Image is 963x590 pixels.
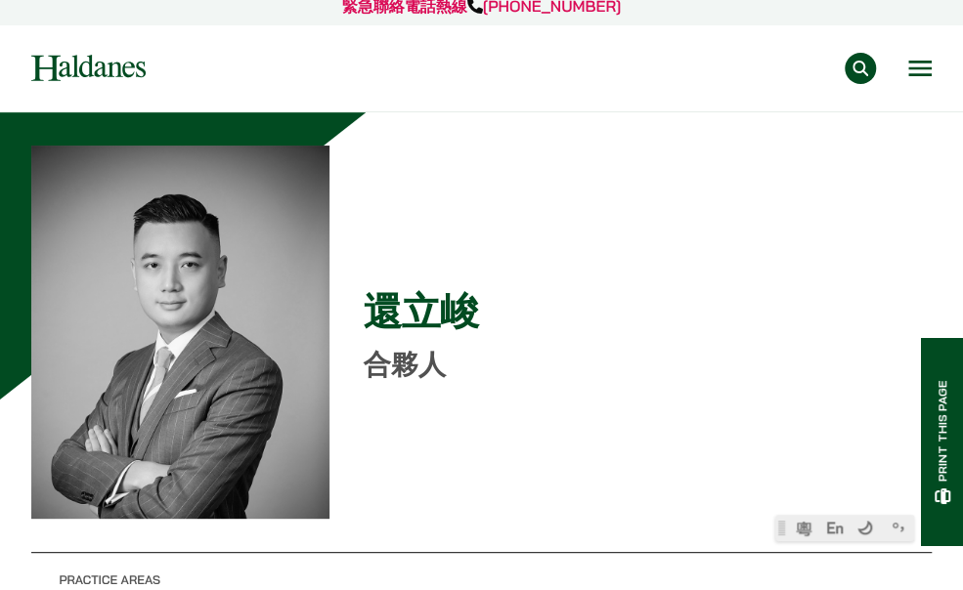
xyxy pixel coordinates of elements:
[31,55,146,81] img: Logo of Haldanes
[363,349,932,382] p: 合夥人
[59,573,160,588] span: Practice Areas
[845,53,876,84] button: Search
[908,61,932,76] button: Open menu
[363,288,932,335] h1: 還立峻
